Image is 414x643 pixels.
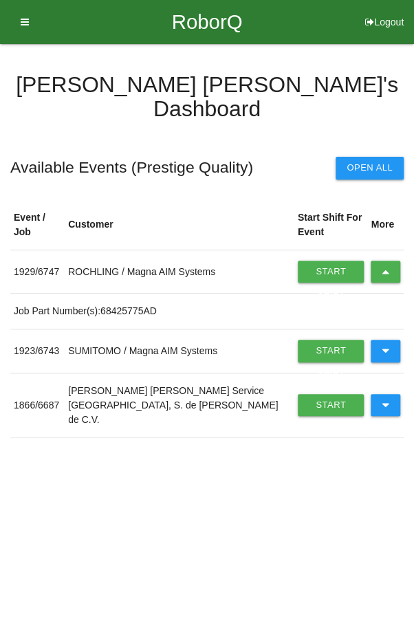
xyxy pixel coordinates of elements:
th: Customer [65,200,294,250]
td: 1923 / 6743 [10,329,65,373]
h5: Available Events ( Prestige Quality ) [10,159,253,176]
td: Job Part Number(s): 68425775AD [10,294,404,329]
td: SUMITOMO / Magna AIM Systems [65,329,294,373]
td: [PERSON_NAME] [PERSON_NAME] Service [GEOGRAPHIC_DATA], S. de [PERSON_NAME] de C.V. [65,373,294,437]
td: 1866 / 6687 [10,373,65,437]
h4: [PERSON_NAME] [PERSON_NAME] 's Dashboard [10,73,404,121]
td: ROCHLING / Magna AIM Systems [65,250,294,293]
a: Start Shift [298,394,364,416]
th: More [367,200,404,250]
th: Event / Job [10,200,65,250]
a: Start Shift [298,261,364,283]
button: Open All [336,157,404,179]
td: 1929 / 6747 [10,250,65,293]
a: Start Shift [298,340,364,362]
th: Start Shift For Event [294,200,368,250]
